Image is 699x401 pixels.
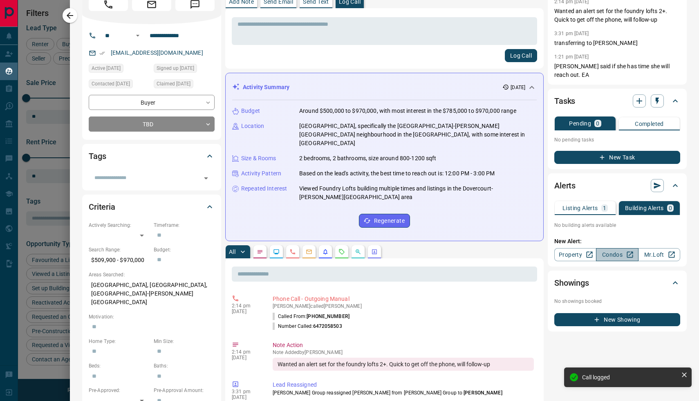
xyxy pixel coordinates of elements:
svg: Calls [289,249,296,255]
p: Listing Alerts [562,205,598,211]
p: Wanted an alert set for the foundry lofts 2+. Quick to get off the phone, will follow-up [554,7,680,24]
p: $509,900 - $970,000 [89,253,150,267]
a: [EMAIL_ADDRESS][DOMAIN_NAME] [111,49,203,56]
p: Pending [569,121,591,126]
svg: Notes [257,249,263,255]
p: [DATE] [511,84,525,91]
button: Regenerate [359,214,410,228]
p: [DATE] [232,355,260,361]
p: 2:14 pm [232,303,260,309]
button: Log Call [505,49,537,62]
a: Condos [596,248,638,261]
p: [DATE] [232,394,260,400]
div: Showings [554,273,680,293]
p: Size & Rooms [241,154,276,163]
p: Beds: [89,362,150,370]
a: Property [554,248,596,261]
p: [PERSON_NAME] Group reassigned [PERSON_NAME] from [PERSON_NAME] Group to [273,389,534,397]
span: [PHONE_NUMBER] [307,314,349,319]
button: New Task [554,151,680,164]
p: Search Range: [89,246,150,253]
p: [GEOGRAPHIC_DATA], specifically the [GEOGRAPHIC_DATA]-[PERSON_NAME][GEOGRAPHIC_DATA] neighbourhoo... [299,122,537,148]
span: [PERSON_NAME] [464,390,502,396]
p: Budget: [154,246,215,253]
p: Number Called: [273,323,342,330]
p: [PERSON_NAME] said if she has time she will reach out. EA [554,62,680,79]
svg: Agent Actions [371,249,378,255]
button: Open [133,31,143,40]
h2: Alerts [554,179,576,192]
p: Around $500,000 to $970,000, with most interest in the $785,000 to $970,000 range [299,107,516,115]
p: [PERSON_NAME] called [PERSON_NAME] [273,303,534,309]
p: No pending tasks [554,134,680,146]
p: Timeframe: [154,222,215,229]
div: Call logged [582,374,678,381]
span: Contacted [DATE] [92,80,130,88]
p: Home Type: [89,338,150,345]
p: 1:21 pm [DATE] [554,54,589,60]
svg: Requests [338,249,345,255]
svg: Lead Browsing Activity [273,249,280,255]
p: Activity Pattern [241,169,281,178]
div: Wanted an alert set for the foundry lofts 2+. Quick to get off the phone, will follow-up [273,358,534,371]
p: 1 [603,205,606,211]
p: Phone Call - Outgoing Manual [273,295,534,303]
button: Open [200,172,212,184]
p: Repeated Interest [241,184,287,193]
p: Viewed Foundry Lofts building multiple times and listings in the Dovercourt-[PERSON_NAME][GEOGRAP... [299,184,537,202]
p: Baths: [154,362,215,370]
p: Building Alerts [625,205,664,211]
a: Mr.Loft [638,248,680,261]
div: Tue Sep 09 2025 [89,64,150,75]
div: Criteria [89,197,215,217]
p: Motivation: [89,313,215,320]
p: 0 [596,121,599,126]
p: No showings booked [554,298,680,305]
p: [DATE] [232,309,260,314]
span: Signed up [DATE] [157,64,194,72]
p: 3:31 pm [DATE] [554,31,589,36]
p: Min Size: [154,338,215,345]
p: Called From: [273,313,349,320]
button: New Showing [554,313,680,326]
h2: Criteria [89,200,115,213]
p: Note Added by [PERSON_NAME] [273,349,534,355]
h2: Tags [89,150,106,163]
div: Tasks [554,91,680,111]
p: Completed [635,121,664,127]
svg: Listing Alerts [322,249,329,255]
p: Note Action [273,341,534,349]
span: Claimed [DATE] [157,80,190,88]
p: Pre-Approval Amount: [154,387,215,394]
span: 6472058503 [313,323,342,329]
p: transferring to [PERSON_NAME] [554,39,680,47]
p: 2:14 pm [232,349,260,355]
p: Areas Searched: [89,271,215,278]
svg: Emails [306,249,312,255]
svg: Email Verified [99,50,105,56]
p: Actively Searching: [89,222,150,229]
p: Lead Reassigned [273,381,534,389]
div: Activity Summary[DATE] [232,80,537,95]
p: All [229,249,235,255]
h2: Showings [554,276,589,289]
p: Budget [241,107,260,115]
div: Tue Sep 09 2025 [89,79,150,91]
p: No building alerts available [554,222,680,229]
p: 2 bedrooms, 2 bathrooms, size around 800-1200 sqft [299,154,437,163]
p: Location [241,122,264,130]
p: [GEOGRAPHIC_DATA], [GEOGRAPHIC_DATA], [GEOGRAPHIC_DATA]-[PERSON_NAME][GEOGRAPHIC_DATA] [89,278,215,309]
p: New Alert: [554,237,680,246]
div: Alerts [554,176,680,195]
div: Buyer [89,95,215,110]
p: 0 [669,205,672,211]
p: Based on the lead's activity, the best time to reach out is: 12:00 PM - 3:00 PM [299,169,495,178]
span: Active [DATE] [92,64,121,72]
div: Sat Sep 13 2025 [154,79,215,91]
div: Tags [89,146,215,166]
h2: Tasks [554,94,575,108]
div: Tue Sep 09 2025 [154,64,215,75]
svg: Opportunities [355,249,361,255]
p: 3:31 pm [232,389,260,394]
div: TBD [89,116,215,132]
